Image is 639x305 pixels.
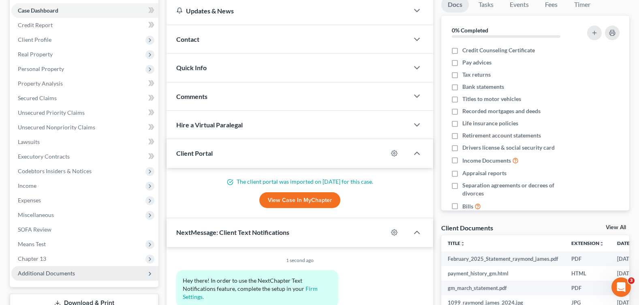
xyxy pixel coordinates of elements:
[18,182,36,189] span: Income
[565,281,611,295] td: PDF
[11,105,158,120] a: Unsecured Priority Claims
[462,144,555,152] span: Drivers license & social security card
[462,157,511,165] span: Income Documents
[259,192,340,208] a: View Case in MyChapter
[462,202,473,210] span: Bills
[176,64,207,71] span: Quick Info
[462,169,506,177] span: Appraisal reports
[565,266,611,281] td: HTML
[452,27,488,34] strong: 0% Completed
[176,178,423,186] p: The client portal was imported on [DATE] for this case.
[11,91,158,105] a: Secured Claims
[441,281,565,295] td: gm_march_statement.pdf
[18,65,64,72] span: Personal Property
[462,71,491,79] span: Tax returns
[18,255,46,262] span: Chapter 13
[176,35,199,43] span: Contact
[462,119,518,127] span: Life insurance policies
[18,226,51,233] span: SOFA Review
[18,36,51,43] span: Client Profile
[11,76,158,91] a: Property Analysis
[18,124,95,131] span: Unsecured Nonpriority Claims
[176,228,289,236] span: NextMessage: Client Text Notifications
[176,149,213,157] span: Client Portal
[176,121,243,129] span: Hire a Virtual Paralegal
[462,95,521,103] span: Titles to motor vehicles
[18,7,58,14] span: Case Dashboard
[628,277,635,284] span: 3
[565,251,611,266] td: PDF
[18,109,85,116] span: Unsecured Priority Claims
[18,138,40,145] span: Lawsuits
[611,277,631,297] iframe: Intercom live chat
[11,222,158,237] a: SOFA Review
[462,58,492,67] span: Pay advices
[183,285,319,300] a: Firm Settings.
[18,153,70,160] span: Executory Contracts
[18,197,41,204] span: Expenses
[462,83,504,91] span: Bank statements
[11,3,158,18] a: Case Dashboard
[18,168,92,174] span: Codebtors Insiders & Notices
[18,95,57,101] span: Secured Claims
[18,51,53,58] span: Real Property
[176,6,399,15] div: Updates & News
[462,131,541,140] span: Retirement account statements
[460,241,465,246] i: unfold_more
[448,240,465,246] a: Titleunfold_more
[462,181,575,198] span: Separation agreements or decrees of divorces
[18,241,46,247] span: Means Test
[571,240,604,246] a: Extensionunfold_more
[462,46,535,54] span: Credit Counseling Certificate
[176,257,423,264] div: 1 second ago
[183,277,304,292] span: Hey there! In order to use the NextChapter Text Notifications feature, complete the setup in your
[176,92,207,100] span: Comments
[18,80,63,87] span: Property Analysis
[441,266,565,281] td: payment_history_gm.html
[18,211,54,218] span: Miscellaneous
[441,251,565,266] td: February_2025_Statement_raymond_james.pdf
[11,18,158,32] a: Credit Report
[462,107,541,115] span: Recorded mortgages and deeds
[18,21,53,28] span: Credit Report
[18,270,75,277] span: Additional Documents
[11,135,158,149] a: Lawsuits
[599,241,604,246] i: unfold_more
[11,120,158,135] a: Unsecured Nonpriority Claims
[606,225,626,230] a: View All
[441,223,493,232] div: Client Documents
[11,149,158,164] a: Executory Contracts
